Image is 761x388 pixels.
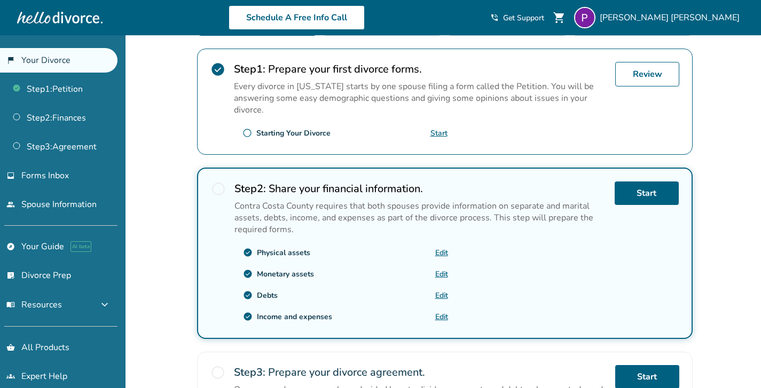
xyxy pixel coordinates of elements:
span: [PERSON_NAME] [PERSON_NAME] [600,12,744,23]
a: phone_in_talkGet Support [490,13,544,23]
span: explore [6,242,15,251]
strong: Step 1 : [234,62,265,76]
div: Income and expenses [257,312,332,322]
span: radio_button_unchecked [211,181,226,196]
div: Monetary assets [257,269,314,279]
a: Start [615,181,679,205]
span: radio_button_unchecked [242,128,252,138]
span: phone_in_talk [490,13,499,22]
h2: Share your financial information. [234,181,606,196]
img: Pablo Contreras [574,7,595,28]
a: Edit [435,248,448,258]
span: shopping_basket [6,343,15,352]
h2: Prepare your divorce agreement. [234,365,607,379]
h2: Prepare your first divorce forms. [234,62,607,76]
span: check_circle [243,312,253,321]
strong: Step 2 : [234,181,266,196]
p: Every divorce in [US_STATE] starts by one spouse filing a form called the Petition. You will be a... [234,81,607,116]
span: Resources [6,299,62,311]
span: AI beta [70,241,91,252]
span: flag_2 [6,56,15,65]
iframe: Chat Widget [708,337,761,388]
span: check_circle [243,248,253,257]
span: groups [6,372,15,381]
span: shopping_cart [553,11,566,24]
a: Edit [435,290,448,300]
span: inbox [6,171,15,180]
span: expand_more [98,298,111,311]
span: menu_book [6,300,15,309]
span: check_circle [243,269,253,279]
div: Debts [257,290,278,300]
div: Starting Your Divorce [256,128,331,138]
p: Contra Costa County requires that both spouses provide information on separate and marital assets... [234,200,606,235]
a: Schedule A Free Info Call [229,5,365,30]
span: check_circle [243,290,253,300]
span: Forms Inbox [21,170,69,181]
a: Edit [435,269,448,279]
div: Physical assets [257,248,310,258]
a: Review [615,62,679,86]
span: Get Support [503,13,544,23]
a: Edit [435,312,448,322]
a: Start [430,128,448,138]
strong: Step 3 : [234,365,265,379]
span: radio_button_unchecked [210,365,225,380]
span: check_circle [210,62,225,77]
span: list_alt_check [6,271,15,280]
span: people [6,200,15,209]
